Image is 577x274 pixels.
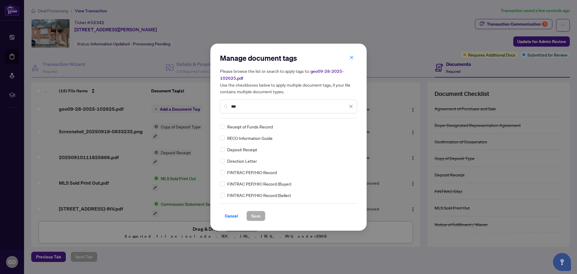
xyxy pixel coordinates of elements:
[227,180,291,187] span: FINTRAC PEP/HIO Record (Buyer)
[227,169,277,176] span: FINTRAC PEP/HIO Record
[350,55,354,60] span: close
[227,158,257,164] span: Direction Letter
[227,146,257,153] span: Deposit Receipt
[220,211,243,221] button: Cancel
[553,253,571,271] button: Open asap
[349,104,353,109] span: close
[227,135,273,141] span: RECO Information Guide
[220,53,357,63] h2: Manage document tags
[227,123,273,130] span: Receipt of Funds Record
[246,211,265,221] button: Save
[220,69,344,81] span: geo09-28-2025-102625.pdf
[227,192,291,199] span: FINTRAC PEP/HIO Record (Seller)
[225,211,238,221] span: Cancel
[220,68,357,95] h5: Please browse the list or search to apply tags to: Use the checkboxes below to apply multiple doc...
